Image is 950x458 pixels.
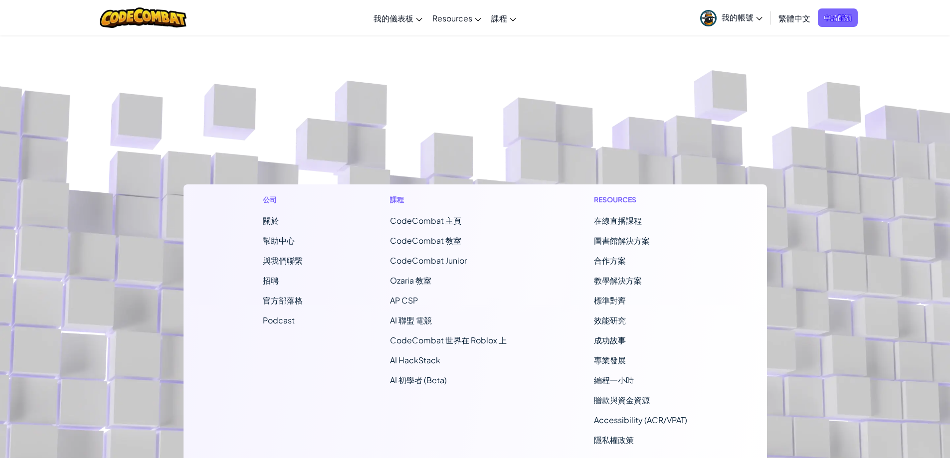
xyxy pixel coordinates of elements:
[263,215,279,226] a: 關於
[390,295,418,305] a: AP CSP
[427,4,486,31] a: Resources
[594,395,650,405] a: 贈款與資金資源
[700,10,717,26] img: avatar
[390,275,431,286] a: Ozaria 教室
[486,4,521,31] a: 課程
[390,315,432,325] a: AI 聯盟 電競
[778,13,810,23] span: 繁體中文
[594,295,626,305] a: 標準對齊
[594,315,626,325] a: 效能研究
[432,13,472,23] span: Resources
[369,4,427,31] a: 我的儀表板
[594,275,642,286] a: 教學解決方案
[263,235,295,246] a: 幫助中心
[594,194,687,205] h1: Resources
[374,13,413,23] span: 我的儀表板
[390,235,461,246] a: CodeCombat 教室
[818,8,858,27] a: 申請配額
[594,215,642,226] a: 在線直播課程
[594,335,626,345] a: 成功故事
[594,355,626,365] a: 專業發展
[263,315,295,325] a: Podcast
[390,355,440,365] a: AI HackStack
[594,375,634,385] a: 編程一小時
[263,275,279,286] a: 招聘
[722,12,762,22] span: 我的帳號
[390,215,461,226] span: CodeCombat 主頁
[773,4,815,31] a: 繁體中文
[390,255,467,266] a: CodeCombat Junior
[594,435,634,445] a: 隱私權政策
[390,375,447,385] a: AI 初學者 (Beta)
[263,194,303,205] h1: 公司
[594,235,650,246] a: 圖書館解決方案
[491,13,507,23] span: 課程
[263,255,303,266] span: 與我們聯繫
[594,255,626,266] a: 合作方案
[100,7,187,28] img: CodeCombat logo
[263,295,303,305] a: 官方部落格
[695,2,767,33] a: 我的帳號
[390,335,507,345] a: CodeCombat 世界在 Roblox 上
[390,194,507,205] h1: 課程
[594,415,687,425] a: Accessibility (ACR/VPAT)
